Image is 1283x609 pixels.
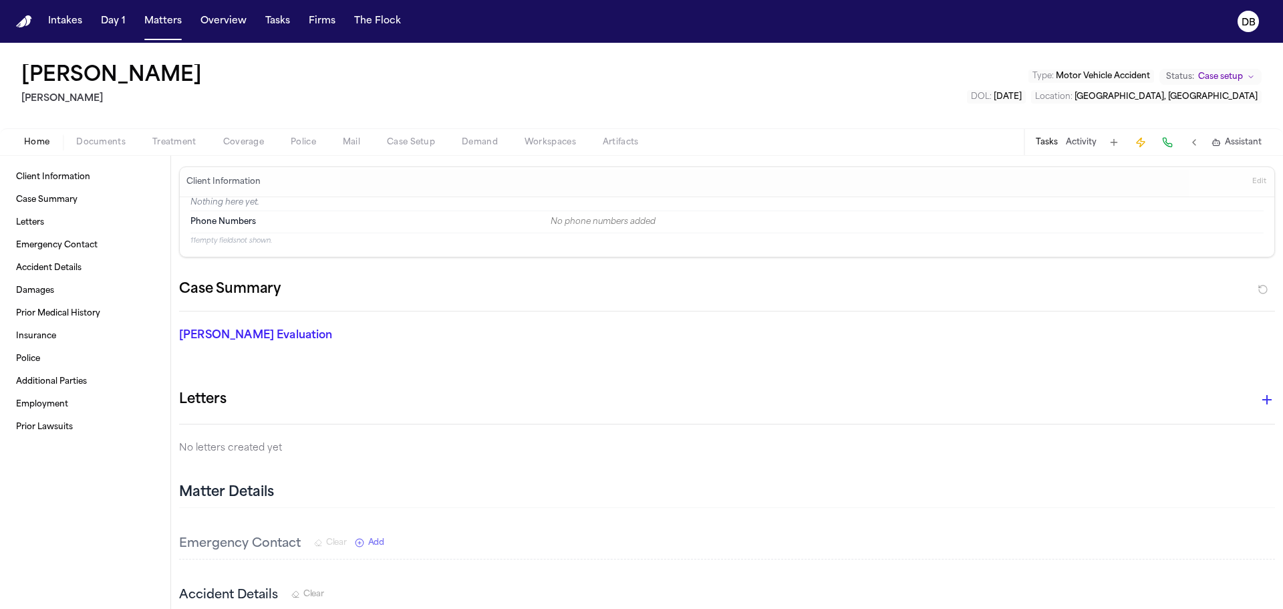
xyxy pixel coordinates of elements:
[967,90,1026,104] button: Edit DOL: 2025-06-26
[291,589,324,600] button: Clear Accident Details
[1028,70,1154,83] button: Edit Type: Motor Vehicle Accident
[326,537,347,548] span: Clear
[24,137,49,148] span: Home
[11,394,160,415] a: Employment
[184,176,263,187] h3: Client Information
[190,197,1264,211] p: Nothing here yet.
[179,535,301,554] h3: Emergency Contact
[1248,171,1270,193] button: Edit
[525,137,576,148] span: Workspaces
[21,91,207,107] h2: [PERSON_NAME]
[1036,137,1058,148] button: Tasks
[368,537,384,548] span: Add
[11,371,160,392] a: Additional Parties
[11,280,160,301] a: Damages
[179,441,1275,457] p: No letters created yet
[1131,133,1150,152] button: Create Immediate Task
[11,348,160,370] a: Police
[11,189,160,211] a: Case Summary
[179,586,278,605] h3: Accident Details
[11,303,160,324] a: Prior Medical History
[343,137,360,148] span: Mail
[387,137,435,148] span: Case Setup
[152,137,196,148] span: Treatment
[303,589,324,600] span: Clear
[195,9,252,33] button: Overview
[994,93,1022,101] span: [DATE]
[190,236,1264,246] p: 11 empty fields not shown.
[76,137,126,148] span: Documents
[11,166,160,188] a: Client Information
[1031,90,1262,104] button: Edit Location: San Antonio, TX
[179,483,274,502] h2: Matter Details
[1159,69,1262,85] button: Change status from Case setup
[179,279,281,300] h2: Case Summary
[16,15,32,28] img: Finch Logo
[291,137,316,148] span: Police
[21,64,202,88] h1: [PERSON_NAME]
[1035,93,1073,101] span: Location :
[1075,93,1258,101] span: [GEOGRAPHIC_DATA], [GEOGRAPHIC_DATA]
[11,326,160,347] a: Insurance
[11,235,160,256] a: Emergency Contact
[1158,133,1177,152] button: Make a Call
[314,537,347,548] button: Clear Emergency Contact
[179,389,227,410] h1: Letters
[190,217,256,227] span: Phone Numbers
[43,9,88,33] button: Intakes
[16,15,32,28] a: Home
[1198,72,1243,82] span: Case setup
[96,9,131,33] button: Day 1
[349,9,406,33] button: The Flock
[971,93,992,101] span: DOL :
[11,416,160,438] a: Prior Lawsuits
[1252,177,1266,187] span: Edit
[551,217,1264,227] div: No phone numbers added
[1032,72,1054,80] span: Type :
[179,328,534,344] p: [PERSON_NAME] Evaluation
[603,137,639,148] span: Artifacts
[1211,137,1262,148] button: Assistant
[355,537,384,548] button: Add New
[1105,133,1123,152] button: Add Task
[223,137,264,148] span: Coverage
[1166,72,1194,82] span: Status:
[1056,72,1150,80] span: Motor Vehicle Accident
[139,9,187,33] button: Matters
[303,9,341,33] button: Firms
[1066,137,1097,148] button: Activity
[11,257,160,279] a: Accident Details
[21,64,202,88] button: Edit matter name
[260,9,295,33] button: Tasks
[1225,137,1262,148] span: Assistant
[11,212,160,233] a: Letters
[462,137,498,148] span: Demand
